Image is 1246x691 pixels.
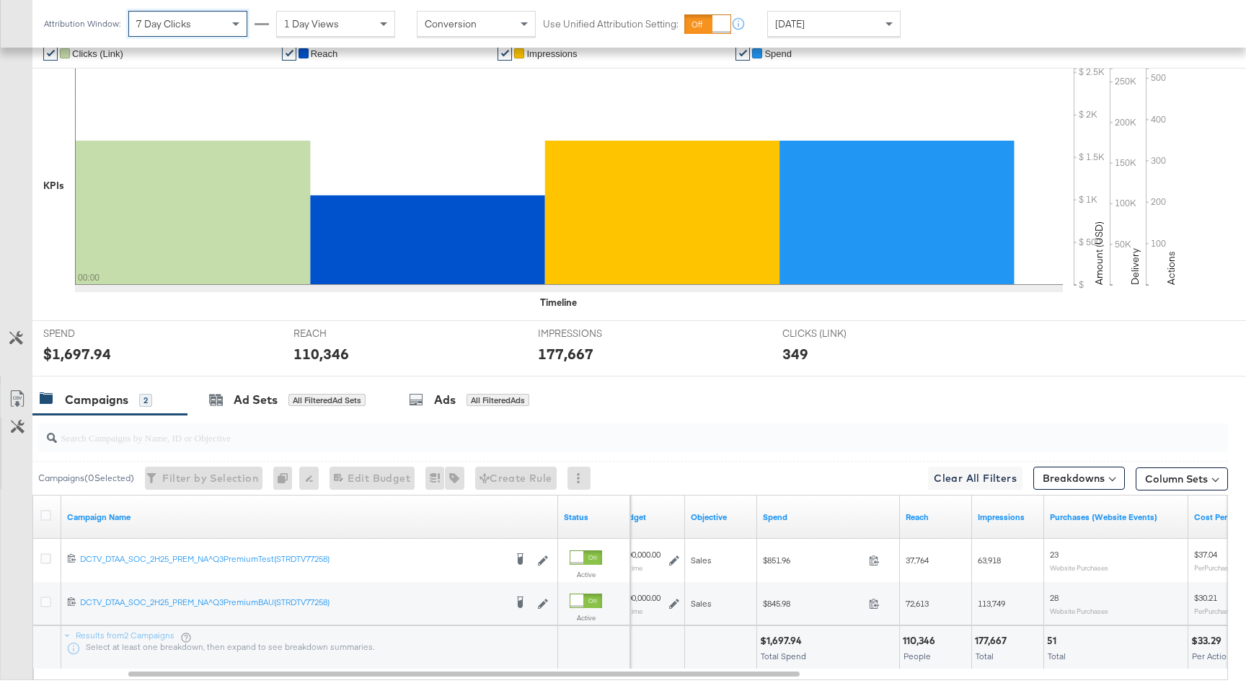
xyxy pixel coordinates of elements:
[782,327,891,340] span: CLICKS (LINK)
[1194,549,1217,560] span: $37.04
[273,467,299,490] div: 0
[564,511,624,523] a: Shows the current state of your Ad Campaign.
[1092,221,1105,285] text: Amount (USD)
[538,327,646,340] span: IMPRESSIONS
[498,46,512,61] a: ✔
[1050,607,1108,615] sub: Website Purchases
[978,598,1005,609] span: 113,749
[691,598,712,609] span: Sales
[65,392,128,408] div: Campaigns
[906,555,929,565] span: 37,764
[293,327,402,340] span: REACH
[1047,634,1061,648] div: 51
[906,598,929,609] span: 72,613
[1050,511,1183,523] a: The number of times a purchase was made tracked by your Custom Audience pixel on your website aft...
[761,651,806,661] span: Total Spend
[691,555,712,565] span: Sales
[764,48,792,59] span: Spend
[80,553,505,565] div: DCTV_DTAA_SOC_2H25_PREM_NA^Q3PremiumTest(STRDTV77258)
[80,597,505,611] a: DCTV_DTAA_SOC_2H25_PREM_NA^Q3PremiumBAU(STRDTV77258)
[311,48,338,59] span: Reach
[928,467,1022,490] button: Clear All Filters
[976,651,994,661] span: Total
[619,549,660,560] div: $100,000.00
[782,343,808,364] div: 349
[282,46,296,61] a: ✔
[978,511,1038,523] a: The number of times your ad was served. On mobile apps an ad is counted as served the first time ...
[284,17,339,30] span: 1 Day Views
[934,470,1017,488] span: Clear All Filters
[80,597,505,608] div: DCTV_DTAA_SOC_2H25_PREM_NA^Q3PremiumBAU(STRDTV77258)
[1192,651,1232,661] span: Per Action
[136,17,191,30] span: 7 Day Clicks
[57,418,1120,446] input: Search Campaigns by Name, ID or Objective
[1165,251,1177,285] text: Actions
[1194,607,1232,615] sub: Per Purchase
[526,48,577,59] span: Impressions
[1050,549,1059,560] span: 23
[43,19,121,29] div: Attribution Window:
[1050,563,1108,572] sub: Website Purchases
[763,555,863,565] span: $851.96
[139,394,152,407] div: 2
[691,511,751,523] a: Your campaign's objective.
[434,392,456,408] div: Ads
[619,592,660,604] div: $100,000.00
[903,634,940,648] div: 110,346
[540,296,577,309] div: Timeline
[760,634,806,648] div: $1,697.94
[72,48,123,59] span: Clicks (Link)
[467,394,529,407] div: All Filtered Ads
[735,46,750,61] a: ✔
[1048,651,1066,661] span: Total
[293,343,349,364] div: 110,346
[1191,634,1226,648] div: $33.29
[288,394,366,407] div: All Filtered Ad Sets
[1194,563,1232,572] sub: Per Purchase
[234,392,278,408] div: Ad Sets
[38,472,134,485] div: Campaigns ( 0 Selected)
[1128,248,1141,285] text: Delivery
[80,553,505,568] a: DCTV_DTAA_SOC_2H25_PREM_NA^Q3PremiumTest(STRDTV77258)
[775,17,805,30] span: [DATE]
[619,511,679,523] a: The maximum amount you're willing to spend on your ads, on average each day or over the lifetime ...
[763,511,894,523] a: The total amount spent to date.
[763,598,863,609] span: $845.98
[1194,592,1217,603] span: $30.21
[43,46,58,61] a: ✔
[570,570,602,579] label: Active
[978,555,1001,565] span: 63,918
[1033,467,1125,490] button: Breakdowns
[1136,467,1228,490] button: Column Sets
[425,17,477,30] span: Conversion
[570,613,602,622] label: Active
[538,343,593,364] div: 177,667
[43,343,111,364] div: $1,697.94
[67,511,552,523] a: Your campaign name.
[1050,592,1059,603] span: 28
[906,511,966,523] a: The number of people your ad was served to.
[903,651,931,661] span: People
[543,17,679,31] label: Use Unified Attribution Setting:
[975,634,1011,648] div: 177,667
[43,327,151,340] span: SPEND
[43,179,64,193] div: KPIs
